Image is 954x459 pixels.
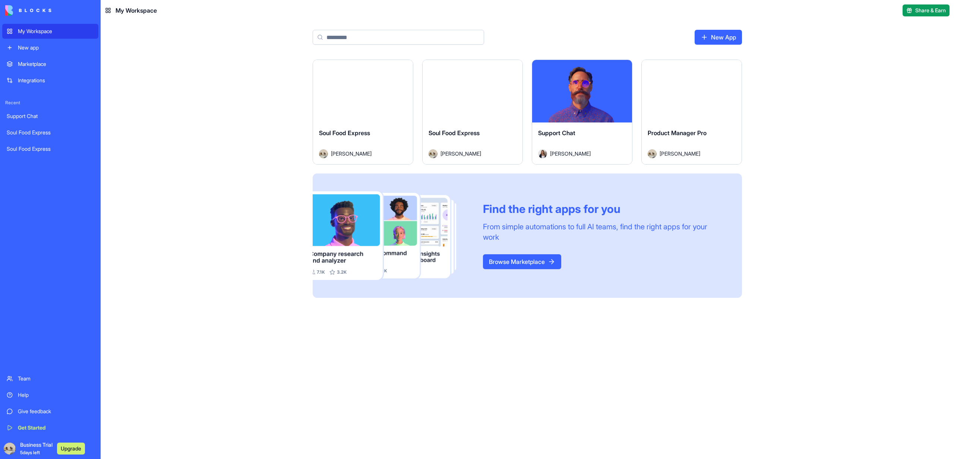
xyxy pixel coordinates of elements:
[18,60,94,68] div: Marketplace
[483,202,724,216] div: Find the right apps for you
[2,404,98,419] a: Give feedback
[538,129,575,137] span: Support Chat
[903,4,950,16] button: Share & Earn
[18,391,94,399] div: Help
[18,44,94,51] div: New app
[641,60,742,165] a: Product Manager ProAvatar[PERSON_NAME]
[2,24,98,39] a: My Workspace
[2,420,98,435] a: Get Started
[2,371,98,386] a: Team
[18,424,94,431] div: Get Started
[313,60,413,165] a: Soul Food ExpressAvatar[PERSON_NAME]
[2,388,98,402] a: Help
[648,149,657,158] img: Avatar
[532,60,632,165] a: Support ChatAvatar[PERSON_NAME]
[550,150,591,157] span: [PERSON_NAME]
[2,57,98,71] a: Marketplace
[483,221,724,242] div: From simple automations to full AI teams, find the right apps for your work
[7,145,94,153] div: Soul Food Express
[20,450,40,455] span: 5 days left
[18,375,94,382] div: Team
[116,6,157,15] span: My Workspace
[440,150,481,157] span: [PERSON_NAME]
[660,150,700,157] span: [PERSON_NAME]
[422,60,523,165] a: Soul Food ExpressAvatar[PERSON_NAME]
[648,129,707,137] span: Product Manager Pro
[2,125,98,140] a: Soul Food Express
[429,129,480,137] span: Soul Food Express
[5,5,51,16] img: logo
[18,408,94,415] div: Give feedback
[20,441,53,456] span: Business Trial
[915,7,946,14] span: Share & Earn
[7,112,94,120] div: Support Chat
[2,141,98,156] a: Soul Food Express
[2,40,98,55] a: New app
[429,149,437,158] img: Avatar
[319,149,328,158] img: Avatar
[57,443,85,455] button: Upgrade
[2,109,98,124] a: Support Chat
[4,443,16,455] img: ACg8ocLnIQHvOGa_YugxY_NqlR3HHRyfTsjddqeMYqQ3jgAJropCHTbp=s96-c
[313,191,471,280] img: Frame_181_egmpey.png
[18,77,94,84] div: Integrations
[538,149,547,158] img: Avatar
[483,254,561,269] a: Browse Marketplace
[695,30,742,45] a: New App
[18,28,94,35] div: My Workspace
[319,129,370,137] span: Soul Food Express
[2,100,98,106] span: Recent
[331,150,372,157] span: [PERSON_NAME]
[2,73,98,88] a: Integrations
[7,129,94,136] div: Soul Food Express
